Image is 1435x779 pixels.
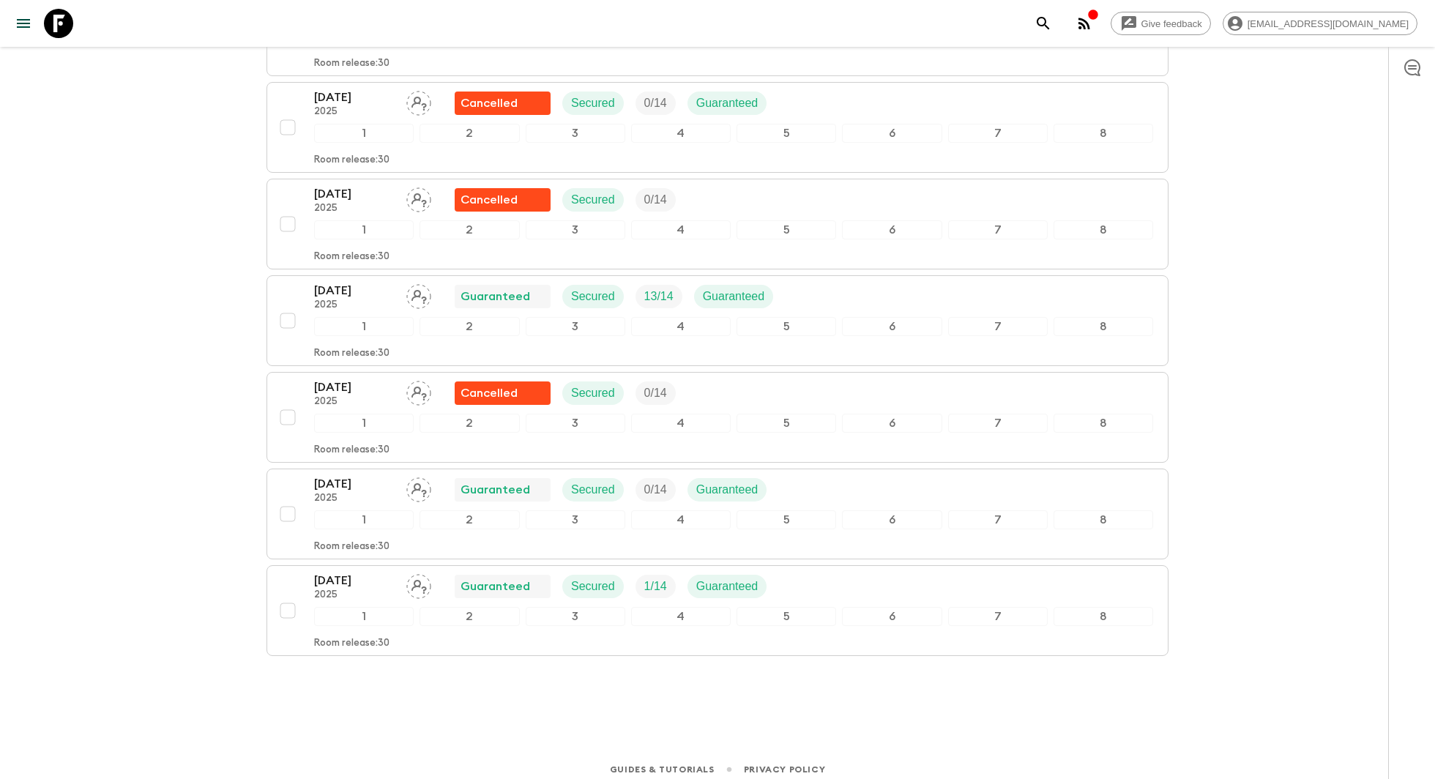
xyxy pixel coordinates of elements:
div: Flash Pack cancellation [455,188,551,212]
div: 1 [314,510,414,529]
div: 8 [1054,510,1153,529]
div: 6 [842,414,942,433]
p: Guaranteed [703,288,765,305]
button: menu [9,9,38,38]
p: Secured [571,191,615,209]
div: 1 [314,607,414,626]
p: Secured [571,481,615,499]
div: 1 [314,220,414,239]
div: Secured [562,575,624,598]
div: 8 [1054,607,1153,626]
div: 2 [420,607,519,626]
span: Assign pack leader [406,578,431,590]
a: Give feedback [1111,12,1211,35]
div: 3 [526,124,625,143]
div: 5 [737,607,836,626]
div: 1 [314,317,414,336]
p: [DATE] [314,572,395,589]
div: 3 [526,510,625,529]
p: [DATE] [314,185,395,203]
button: [DATE]2025Assign pack leaderGuaranteedSecuredTrip FillGuaranteed12345678Room release:30 [266,565,1168,656]
div: 2 [420,414,519,433]
div: 8 [1054,124,1153,143]
p: [DATE] [314,282,395,299]
p: Room release: 30 [314,348,389,359]
div: Trip Fill [635,478,676,502]
p: Guaranteed [696,481,758,499]
p: 2025 [314,106,395,118]
div: Secured [562,285,624,308]
div: 5 [737,124,836,143]
div: 1 [314,124,414,143]
p: Cancelled [461,384,518,402]
p: Cancelled [461,94,518,112]
span: Assign pack leader [406,288,431,300]
p: 2025 [314,589,395,601]
div: 8 [1054,220,1153,239]
p: Secured [571,384,615,402]
div: 4 [631,607,731,626]
div: 4 [631,220,731,239]
div: Flash Pack cancellation [455,92,551,115]
div: Secured [562,478,624,502]
span: Assign pack leader [406,192,431,204]
p: 2025 [314,493,395,504]
div: 3 [526,414,625,433]
div: 2 [420,510,519,529]
p: Guaranteed [696,578,758,595]
p: 0 / 14 [644,191,667,209]
p: Room release: 30 [314,251,389,263]
div: 2 [420,124,519,143]
button: [DATE]2025Assign pack leaderFlash Pack cancellationSecuredTrip Fill12345678Room release:30 [266,179,1168,269]
div: Trip Fill [635,381,676,405]
div: Flash Pack cancellation [455,381,551,405]
a: Privacy Policy [744,761,825,778]
div: Trip Fill [635,188,676,212]
div: 7 [948,220,1048,239]
div: 6 [842,510,942,529]
div: 2 [420,220,519,239]
div: 2 [420,317,519,336]
a: Guides & Tutorials [610,761,715,778]
div: [EMAIL_ADDRESS][DOMAIN_NAME] [1223,12,1417,35]
div: 4 [631,124,731,143]
div: Secured [562,188,624,212]
p: 13 / 14 [644,288,674,305]
p: 0 / 14 [644,481,667,499]
div: Trip Fill [635,575,676,598]
div: Trip Fill [635,92,676,115]
span: Assign pack leader [406,95,431,107]
p: 0 / 14 [644,94,667,112]
p: [DATE] [314,475,395,493]
span: Give feedback [1133,18,1210,29]
p: Guaranteed [696,94,758,112]
div: 6 [842,317,942,336]
p: Secured [571,288,615,305]
p: 1 / 14 [644,578,667,595]
div: 5 [737,317,836,336]
button: [DATE]2025Assign pack leaderGuaranteedSecuredTrip FillGuaranteed12345678Room release:30 [266,275,1168,366]
p: [DATE] [314,379,395,396]
div: 7 [948,317,1048,336]
div: Secured [562,92,624,115]
p: Room release: 30 [314,58,389,70]
p: Guaranteed [461,578,530,595]
p: Room release: 30 [314,638,389,649]
div: 4 [631,317,731,336]
p: Secured [571,578,615,595]
p: Guaranteed [461,288,530,305]
div: 3 [526,220,625,239]
div: Trip Fill [635,285,682,308]
button: [DATE]2025Assign pack leaderFlash Pack cancellationSecuredTrip Fill12345678Room release:30 [266,372,1168,463]
div: 6 [842,220,942,239]
div: 6 [842,607,942,626]
p: Cancelled [461,191,518,209]
div: 7 [948,607,1048,626]
p: Room release: 30 [314,541,389,553]
span: Assign pack leader [406,482,431,493]
div: Secured [562,381,624,405]
p: Guaranteed [461,481,530,499]
div: 4 [631,414,731,433]
div: 6 [842,124,942,143]
p: 2025 [314,203,395,215]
